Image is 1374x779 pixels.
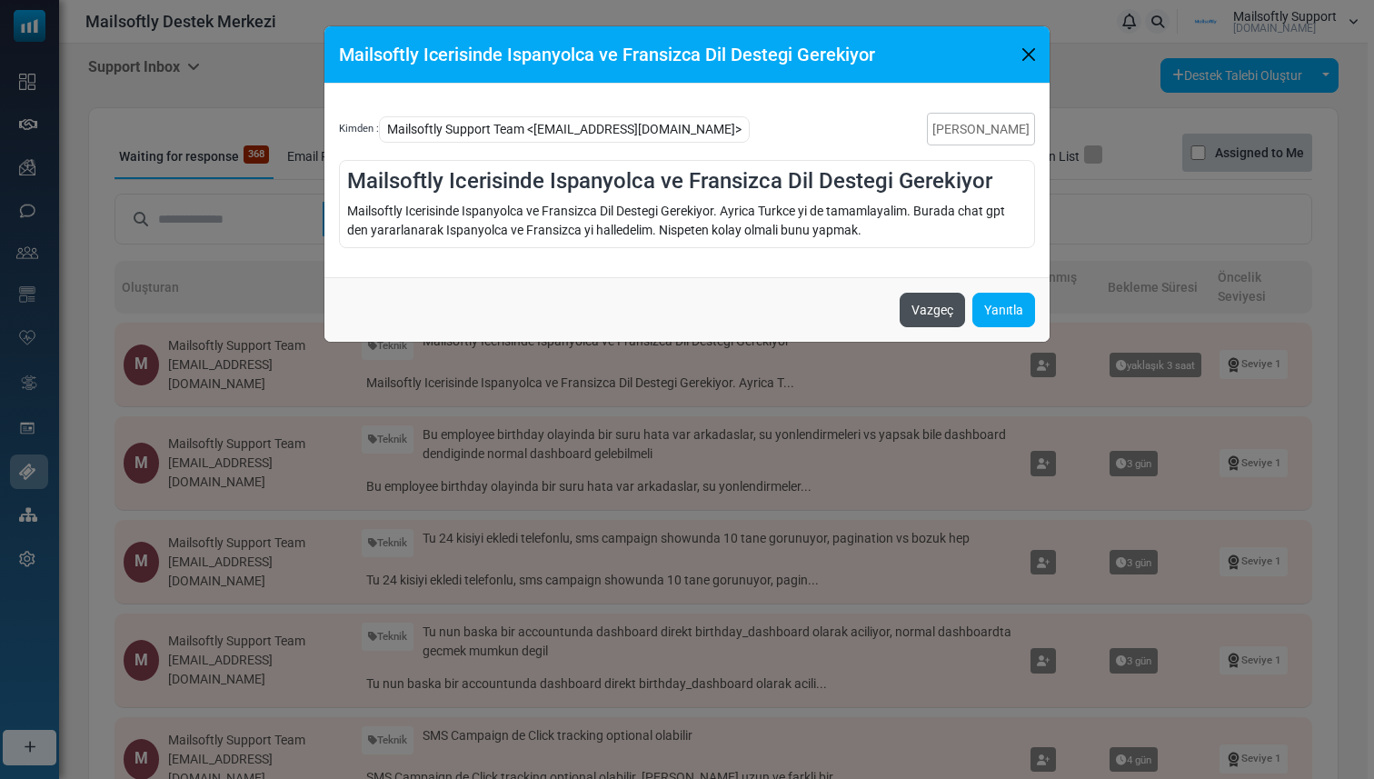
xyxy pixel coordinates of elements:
span: Kimden : [339,122,379,137]
a: Yanıtla [972,293,1035,327]
h4: Mailsoftly Icerisinde Ispanyolca ve Fransizca Dil Destegi Gerekiyor [347,168,1027,195]
div: Mailsoftly Icerisinde Ispanyolca ve Fransizca Dil Destegi Gerekiyor. Ayrica Turkce yi de tamamlay... [347,202,1027,240]
button: Vazgeç [900,293,965,327]
button: Close [1015,41,1042,68]
span: Mailsoftly Support Team <[EMAIL_ADDRESS][DOMAIN_NAME]> [379,116,750,143]
a: [PERSON_NAME] [927,113,1035,145]
h5: Mailsoftly Icerisinde Ispanyolca ve Fransizca Dil Destegi Gerekiyor [339,41,875,68]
